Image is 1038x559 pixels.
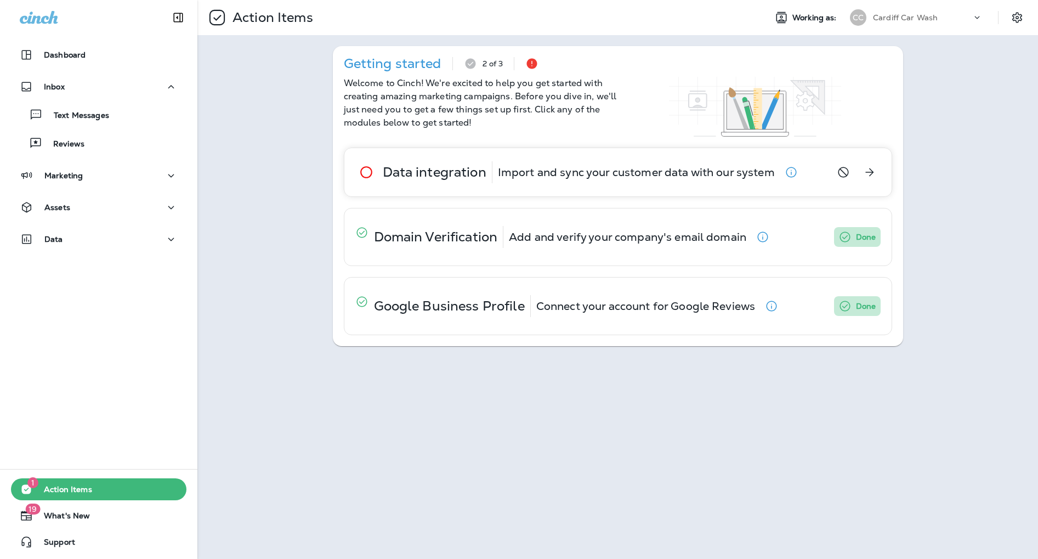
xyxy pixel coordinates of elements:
button: Support [11,531,186,553]
button: Reviews [11,132,186,155]
button: Marketing [11,165,186,187]
p: Connect your account for Google Reviews [536,302,755,310]
p: Data [44,235,63,244]
span: 1 [27,477,38,488]
p: Import and sync your customer data with our system [498,168,775,177]
button: Inbox [11,76,186,98]
p: Marketing [44,171,83,180]
p: Cardiff Car Wash [873,13,938,22]
div: CC [850,9,866,26]
p: 2 of 3 [483,59,503,68]
button: 1Action Items [11,478,186,500]
button: Settings [1007,8,1027,27]
p: Done [856,300,876,313]
p: Done [856,230,876,244]
span: Action Items [33,485,92,498]
button: Data [11,228,186,250]
button: Dashboard [11,44,186,66]
span: Support [33,538,75,551]
span: 19 [25,504,40,515]
p: Welcome to Cinch! We're excited to help you get started with creating amazing marketing campaigns... [344,77,618,129]
span: What's New [33,511,90,524]
button: Collapse Sidebar [163,7,194,29]
button: 19What's New [11,505,186,527]
p: Add and verify your company's email domain [509,233,746,241]
button: View details [859,161,881,183]
span: Working as: [792,13,839,22]
p: Action Items [228,9,313,26]
p: Dashboard [44,50,86,59]
button: Text Messages [11,103,186,126]
button: Assets [11,196,186,218]
p: Assets [44,203,70,212]
p: Domain Verification [374,233,498,241]
p: Reviews [42,139,84,150]
button: Skip [832,161,854,183]
p: Google Business Profile [374,302,525,310]
p: Data integration [383,168,486,177]
p: Getting started [344,59,441,68]
p: Inbox [44,82,65,91]
p: Text Messages [43,111,109,121]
